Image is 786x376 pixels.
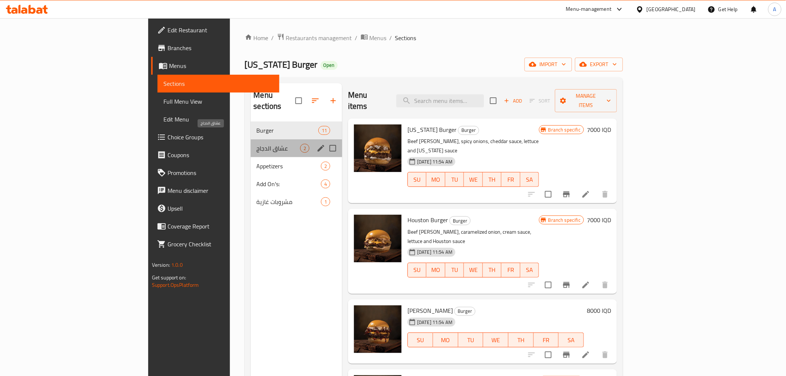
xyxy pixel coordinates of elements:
span: Sort sections [306,92,324,110]
div: Menu-management [566,5,612,14]
span: Houston Burger [407,214,448,226]
span: Coverage Report [168,222,273,231]
span: Branch specific [545,126,584,133]
a: Sections [157,75,279,93]
button: import [524,58,572,71]
button: Add [501,95,525,107]
button: WE [464,172,483,187]
span: TU [448,174,461,185]
span: [PERSON_NAME] [407,305,453,316]
button: edit [315,143,327,154]
p: Beef [PERSON_NAME], spicy onions, cheddar sauce, lettuce and [US_STATE] sauce [407,137,539,155]
button: SA [520,263,539,278]
button: TH [509,333,534,347]
button: FR [501,172,520,187]
span: Sections [163,79,273,88]
div: items [321,162,330,171]
span: [US_STATE] Burger [245,56,318,73]
h6: 8000 IQD [587,305,611,316]
span: Manage items [561,91,611,110]
span: Full Menu View [163,97,273,106]
span: Select to update [540,277,556,293]
button: MO [433,333,458,347]
button: TH [483,172,501,187]
h6: 7000 IQD [587,124,611,135]
button: Branch-specific-item [558,346,575,364]
span: Version: [152,260,170,270]
span: [DATE] 11:54 AM [414,319,455,326]
span: MO [429,174,442,185]
span: [DATE] 11:54 AM [414,158,455,165]
span: SA [562,335,581,346]
span: 2 [321,163,330,170]
button: delete [596,276,614,294]
p: Beef [PERSON_NAME], caramelized onion, cream sauce, lettuce and Houston sauce [407,227,539,246]
a: Menus [151,57,279,75]
span: FR [504,265,517,275]
span: Coupons [168,150,273,159]
span: SU [411,265,423,275]
span: MO [429,265,442,275]
span: Add item [501,95,525,107]
a: Promotions [151,164,279,182]
span: Promotions [168,168,273,177]
span: Get support on: [152,273,186,282]
span: Choice Groups [168,133,273,142]
span: SA [523,174,536,185]
li: / [355,33,358,42]
span: TH [511,335,531,346]
a: Menu disclaimer [151,182,279,200]
span: Menu disclaimer [168,186,273,195]
a: Upsell [151,200,279,217]
span: WE [486,335,506,346]
span: 4 [321,181,330,188]
button: FR [501,263,520,278]
span: export [581,60,617,69]
span: Burger [257,126,318,135]
span: Select to update [540,347,556,363]
nav: breadcrumb [245,33,623,43]
input: search [396,94,484,107]
div: Add On's:4 [251,175,342,193]
li: / [390,33,392,42]
span: Select all sections [291,93,306,108]
span: Select to update [540,187,556,202]
button: MO [426,263,445,278]
a: Edit menu item [581,350,590,359]
button: SU [407,263,426,278]
span: [DATE] 11:54 AM [414,249,455,256]
div: items [321,197,330,206]
button: WE [464,263,483,278]
a: Edit menu item [581,190,590,199]
span: Burger [455,307,475,315]
span: TU [448,265,461,275]
a: Edit menu item [581,281,590,289]
span: Appetizers [257,162,321,171]
button: SA [520,172,539,187]
span: SU [411,335,430,346]
a: Grocery Checklist [151,235,279,253]
a: Menus [361,33,387,43]
div: Open [321,61,338,70]
div: عشاق الدجاج2edit [251,139,342,157]
img: Texas Burger [354,124,402,172]
nav: Menu sections [251,119,342,214]
span: عشاق الدجاج [257,144,301,153]
span: SU [411,174,423,185]
span: 2 [301,145,309,152]
a: Restaurants management [277,33,352,43]
span: Grocery Checklist [168,240,273,249]
button: SU [407,172,426,187]
span: 11 [319,127,330,134]
span: Menus [169,61,273,70]
span: import [530,60,566,69]
span: مشروبات غازية [257,197,321,206]
button: TU [458,333,484,347]
span: TH [486,174,498,185]
span: Branches [168,43,273,52]
span: SA [523,265,536,275]
button: TU [445,172,464,187]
